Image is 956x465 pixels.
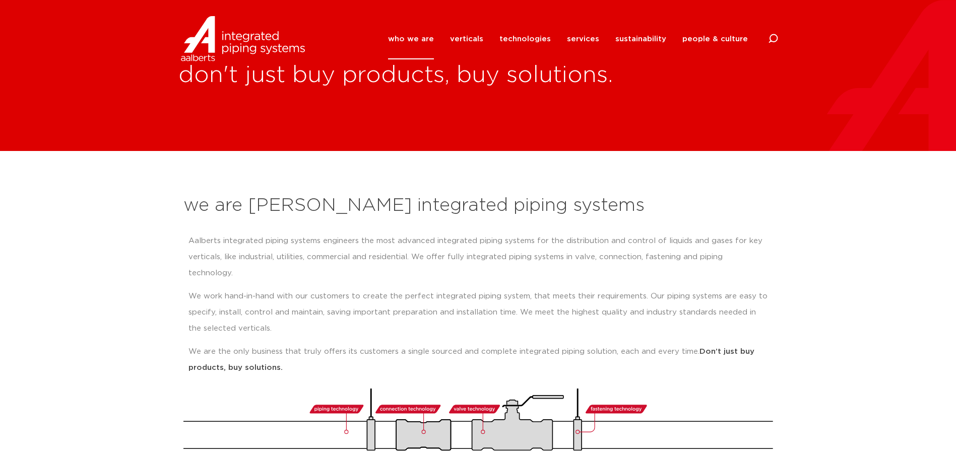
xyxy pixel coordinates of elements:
[183,194,773,218] h2: we are [PERSON_NAME] integrated piping systems
[188,233,768,281] p: Aalberts integrated piping systems engineers the most advanced integrated piping systems for the ...
[567,19,599,59] a: services
[450,19,483,59] a: verticals
[682,19,748,59] a: people & culture
[615,19,666,59] a: sustainability
[388,19,748,59] nav: Menu
[188,288,768,337] p: We work hand-in-hand with our customers to create the perfect integrated piping system, that meet...
[499,19,551,59] a: technologies
[188,344,768,376] p: We are the only business that truly offers its customers a single sourced and complete integrated...
[388,19,434,59] a: who we are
